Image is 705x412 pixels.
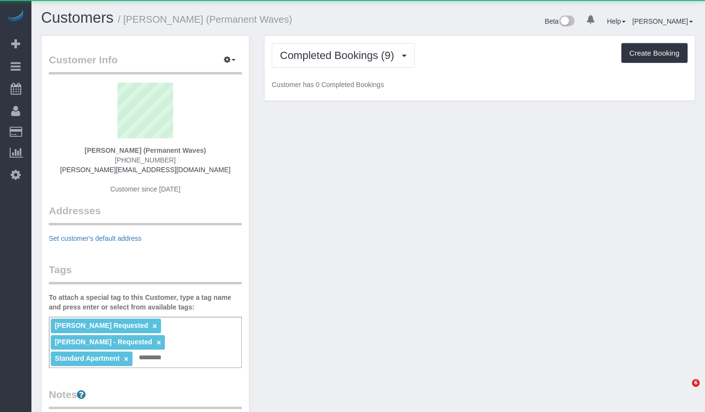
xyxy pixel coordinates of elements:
[152,322,157,330] a: ×
[157,338,161,347] a: ×
[621,43,688,63] button: Create Booking
[55,338,152,346] span: [PERSON_NAME] - Requested
[272,80,688,89] p: Customer has 0 Completed Bookings
[280,49,399,61] span: Completed Bookings (9)
[124,355,128,363] a: ×
[272,43,415,68] button: Completed Bookings (9)
[85,147,206,154] strong: [PERSON_NAME] (Permanent Waves)
[41,9,114,26] a: Customers
[49,53,242,74] legend: Customer Info
[55,322,148,329] span: [PERSON_NAME] Requested
[49,387,242,409] legend: Notes
[110,185,180,193] span: Customer since [DATE]
[692,379,700,387] span: 6
[49,293,242,312] label: To attach a special tag to this Customer, type a tag name and press enter or select from availabl...
[115,156,176,164] span: [PHONE_NUMBER]
[545,17,575,25] a: Beta
[49,263,242,284] legend: Tags
[607,17,626,25] a: Help
[55,354,119,362] span: Standard Apartment
[6,10,25,23] img: Automaid Logo
[60,166,230,174] a: [PERSON_NAME][EMAIL_ADDRESS][DOMAIN_NAME]
[558,15,574,28] img: New interface
[672,379,695,402] iframe: Intercom live chat
[632,17,693,25] a: [PERSON_NAME]
[118,14,293,25] small: / [PERSON_NAME] (Permanent Waves)
[49,235,142,242] a: Set customer's default address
